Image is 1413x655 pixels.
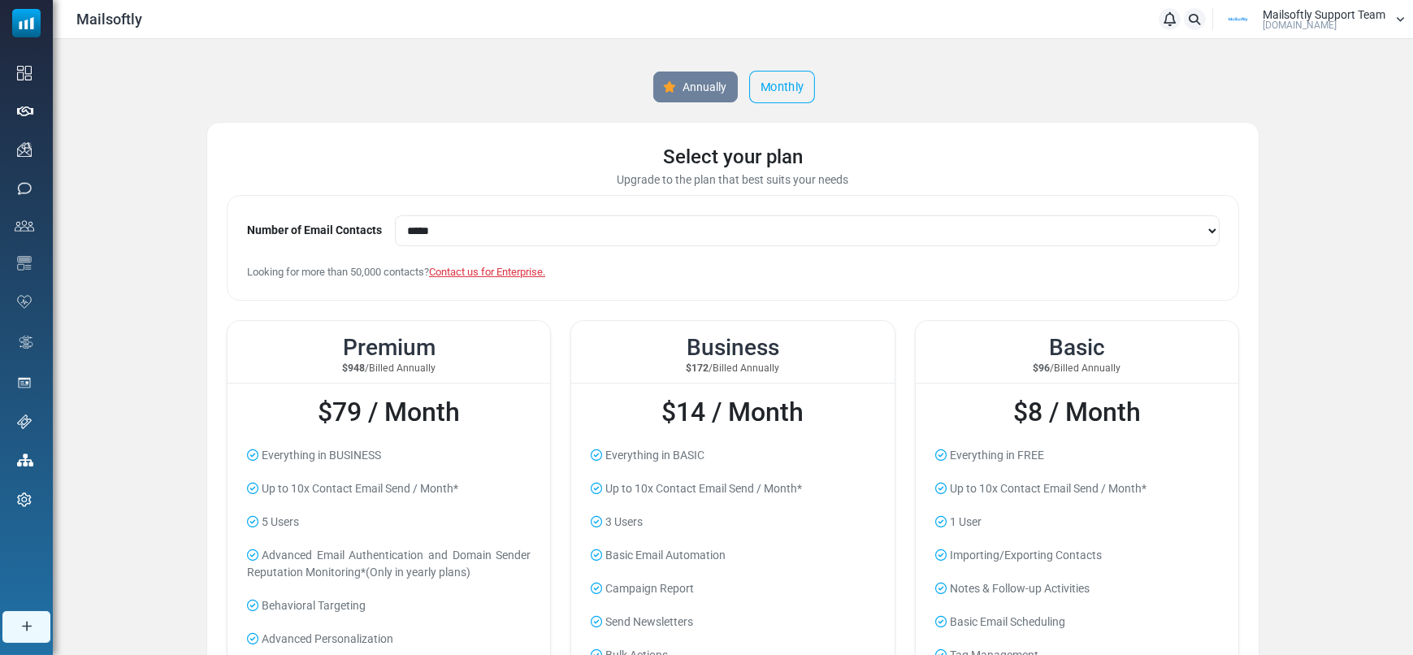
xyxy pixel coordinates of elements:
strong: $172 [686,362,709,374]
small: /Billed Annually [584,361,881,375]
img: workflow.svg [17,333,35,352]
li: Everything in FREE [929,440,1225,471]
li: Up to 10x Contact Email Send / Month* [241,474,537,504]
span: [DOMAIN_NAME] [1263,20,1337,30]
li: Behavioral Targeting [241,591,537,621]
li: Up to 10x Contact Email Send / Month* [584,474,881,504]
li: Basic Email Automation [584,540,881,570]
div: Select your plan [227,142,1239,171]
img: settings-icon.svg [17,492,32,507]
li: Send Newsletters [584,607,881,637]
li: Importing/Exporting Contacts [929,540,1225,570]
h2: $8 / Month [929,397,1225,427]
a: Contact us for Enterprise. [429,266,545,278]
span: Mailsoftly [76,8,142,30]
img: support-icon.svg [17,414,32,429]
img: domain-health-icon.svg [17,295,32,308]
li: Basic Email Scheduling [929,607,1225,637]
strong: $948 [342,362,365,374]
small: /Billed Annually [241,361,537,375]
strong: $96 [1033,362,1050,374]
img: email-templates-icon.svg [17,256,32,271]
span: Basic [1049,334,1105,361]
div: Upgrade to the plan that best suits your needs [227,171,1239,189]
img: campaigns-icon.png [17,142,32,157]
a: Monthly [749,71,815,103]
img: landing_pages.svg [17,375,32,390]
h2: $14 / Month [584,397,881,427]
a: User Logo Mailsoftly Support Team [DOMAIN_NAME] [1218,7,1405,32]
img: mailsoftly_icon_blue_white.svg [12,9,41,37]
li: Everything in BUSINESS [241,440,537,471]
small: /Billed Annually [929,361,1225,375]
img: User Logo [1218,7,1259,32]
span: Mailsoftly Support Team [1263,9,1385,20]
li: Advanced Email Authentication and Domain Sender Reputation Monitoring*(Only in yearly plans) [241,540,537,588]
li: Notes & Follow-up Activities [929,574,1225,604]
img: contacts-icon.svg [15,220,34,232]
li: 5 Users [241,507,537,537]
h2: $79 / Month [241,397,537,427]
span: Premium [343,334,436,361]
img: sms-icon.png [17,181,32,196]
span: Looking for more than 50,000 contacts? [247,266,545,278]
li: 3 Users [584,507,881,537]
li: Campaign Report [584,574,881,604]
a: Annually [653,72,738,102]
li: Up to 10x Contact Email Send / Month* [929,474,1225,504]
label: Number of Email Contacts [247,222,382,239]
li: Everything in BASIC [584,440,881,471]
li: 1 User [929,507,1225,537]
img: dashboard-icon.svg [17,66,32,80]
li: Advanced Personalization [241,624,537,654]
span: Business [687,334,779,361]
